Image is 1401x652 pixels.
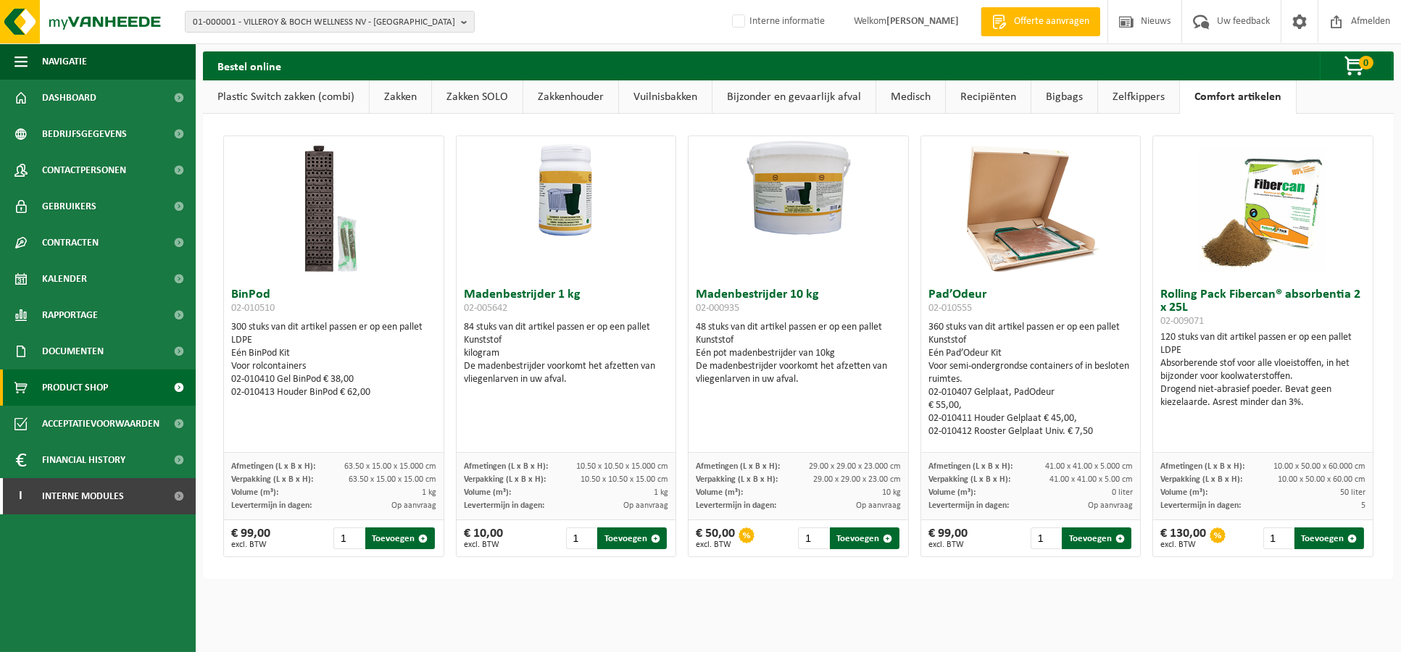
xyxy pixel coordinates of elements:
[1049,475,1133,484] span: 41.00 x 41.00 x 5.00 cm
[928,360,1134,438] div: Voor semi-ondergrondse containers of in besloten ruimtes. 02-010407 Gelplaat, PadOdeur € 55,00, 0...
[696,334,901,347] div: Kunststof
[432,80,523,114] a: Zakken SOLO
[231,540,270,549] span: excl. BTW
[928,462,1013,471] span: Afmetingen (L x B x H):
[876,80,945,114] a: Medisch
[42,369,108,406] span: Product Shop
[1160,288,1365,327] h3: Rolling Pack Fibercan® absorbentia 2 x 25L
[696,527,735,549] div: € 50,00
[333,527,363,549] input: 1
[729,11,825,33] label: Interne informatie
[696,488,743,497] span: Volume (m³):
[464,321,669,386] div: 84 stuks van dit artikel passen er op een pallet
[597,527,667,549] button: Toevoegen
[830,527,899,549] button: Toevoegen
[344,462,436,471] span: 63.50 x 15.00 x 15.000 cm
[1160,462,1244,471] span: Afmetingen (L x B x H):
[1294,527,1364,549] button: Toevoegen
[1263,527,1293,549] input: 1
[696,347,901,360] div: Eén pot madenbestrijder van 10kg
[1160,475,1242,484] span: Verpakking (L x B x H):
[1112,488,1133,497] span: 0 liter
[654,488,668,497] span: 1 kg
[1160,316,1204,327] span: 02-009071
[464,360,669,386] div: De madenbestrijder voorkomt het afzetten van vliegenlarven in uw afval.
[1160,540,1206,549] span: excl. BTW
[1180,80,1296,114] a: Comfort artikelen
[1340,488,1365,497] span: 50 liter
[1160,383,1365,409] div: Drogend niet-abrasief poeder. Bevat geen kiezelaarde. Asrest minder dan 3%.
[464,334,669,347] div: Kunststof
[619,80,712,114] a: Vuilnisbakken
[261,136,406,281] img: 02-010510
[623,501,668,510] span: Op aanvraag
[42,478,124,514] span: Interne modules
[523,80,618,114] a: Zakkenhouder
[886,16,959,27] strong: [PERSON_NAME]
[928,527,968,549] div: € 99,00
[42,442,125,478] span: Financial History
[464,462,548,471] span: Afmetingen (L x B x H):
[928,347,1134,360] div: Eén Pad’Odeur Kit
[464,501,544,510] span: Levertermijn in dagen:
[42,188,96,225] span: Gebruikers
[14,478,28,514] span: I
[203,51,296,80] h2: Bestel online
[1359,56,1373,70] span: 0
[856,501,901,510] span: Op aanvraag
[696,475,778,484] span: Verpakking (L x B x H):
[1031,80,1097,114] a: Bigbags
[809,462,901,471] span: 29.00 x 29.00 x 23.000 cm
[422,488,436,497] span: 1 kg
[1160,488,1207,497] span: Volume (m³):
[42,152,126,188] span: Contactpersonen
[696,303,739,314] span: 02-000935
[566,527,596,549] input: 1
[457,136,676,246] img: 02-005642
[696,321,901,386] div: 48 stuks van dit artikel passen er op een pallet
[1273,462,1365,471] span: 10.00 x 50.00 x 60.000 cm
[928,540,968,549] span: excl. BTW
[696,288,901,317] h3: Madenbestrijder 10 kg
[42,116,127,152] span: Bedrijfsgegevens
[928,321,1134,438] div: 360 stuks van dit artikel passen er op een pallet
[1361,501,1365,510] span: 5
[231,462,315,471] span: Afmetingen (L x B x H):
[231,475,313,484] span: Verpakking (L x B x H):
[696,360,901,386] div: De madenbestrijder voorkomt het afzetten van vliegenlarven in uw afval.
[1160,344,1365,357] div: LDPE
[231,527,270,549] div: € 99,00
[1278,475,1365,484] span: 10.00 x 50.00 x 60.00 cm
[231,303,275,314] span: 02-010510
[882,488,901,497] span: 10 kg
[1031,527,1060,549] input: 1
[464,303,507,314] span: 02-005642
[464,475,546,484] span: Verpakking (L x B x H):
[928,334,1134,347] div: Kunststof
[1160,501,1241,510] span: Levertermijn in dagen:
[981,7,1100,36] a: Offerte aanvragen
[813,475,901,484] span: 29.00 x 29.00 x 23.00 cm
[203,80,369,114] a: Plastic Switch zakken (combi)
[231,347,436,360] div: Eén BinPod Kit
[42,297,98,333] span: Rapportage
[1010,14,1093,29] span: Offerte aanvragen
[1191,136,1336,281] img: 02-009071
[391,501,436,510] span: Op aanvraag
[689,136,908,246] img: 02-000935
[1098,80,1179,114] a: Zelfkippers
[42,43,87,80] span: Navigatie
[464,527,503,549] div: € 10,00
[1160,331,1365,409] div: 120 stuks van dit artikel passen er op een pallet
[231,360,436,399] div: Voor rolcontainers 02-010410 Gel BinPod € 38,00 02-010413 Houder BinPod € 62,00
[231,288,436,317] h3: BinPod
[464,540,503,549] span: excl. BTW
[464,488,511,497] span: Volume (m³):
[42,225,99,261] span: Contracten
[231,321,436,399] div: 300 stuks van dit artikel passen er op een pallet
[958,136,1103,281] img: 02-010555
[696,501,776,510] span: Levertermijn in dagen:
[231,488,278,497] span: Volume (m³):
[1045,462,1133,471] span: 41.00 x 41.00 x 5.000 cm
[928,501,1009,510] span: Levertermijn in dagen:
